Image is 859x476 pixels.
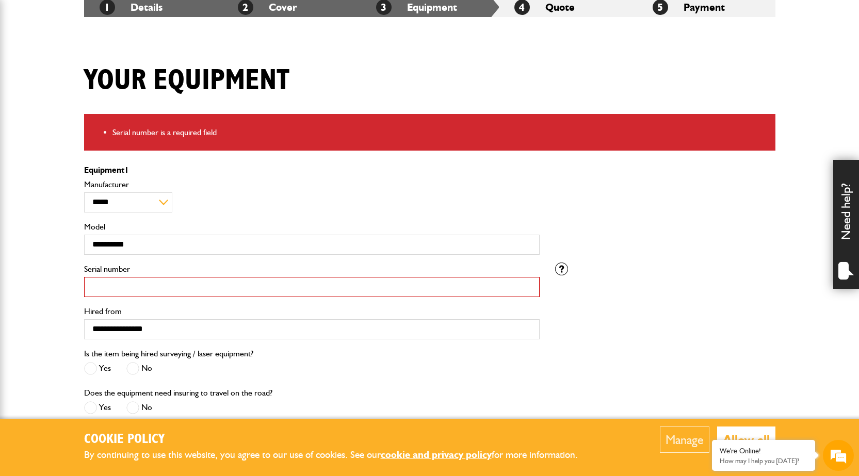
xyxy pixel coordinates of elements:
p: How may I help you today? [720,457,807,465]
button: Manage [660,426,709,453]
label: Does the equipment need insuring to travel on the road? [84,389,272,397]
span: 1 [124,165,129,175]
label: Manufacturer [84,180,540,189]
label: Hired from [84,307,540,316]
h2: Cookie Policy [84,432,595,448]
button: Allow all [717,426,775,453]
div: Need help? [833,160,859,289]
p: By continuing to use this website, you agree to our use of cookies. See our for more information. [84,447,595,463]
a: 2Cover [238,1,297,13]
h1: Your equipment [84,63,289,98]
a: cookie and privacy policy [381,449,492,461]
li: Serial number is a required field [112,126,768,139]
div: We're Online! [720,447,807,455]
label: Serial number [84,265,540,273]
label: Is the item being hired surveying / laser equipment? [84,350,253,358]
label: Yes [84,401,111,414]
label: Yes [84,362,111,375]
a: 1Details [100,1,163,13]
label: No [126,401,152,414]
label: No [126,362,152,375]
p: Equipment [84,166,540,174]
label: Model [84,223,540,231]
